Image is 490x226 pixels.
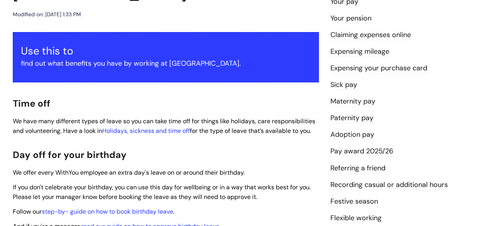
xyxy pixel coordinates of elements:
a: Referring a friend [330,163,385,173]
a: Expensing mileage [330,47,389,57]
a: Holidays, sickness and time off [102,127,190,135]
span: If you don't celebrate your birthday, you can use this day for wellbeing or in a way that works b... [13,183,311,201]
a: Maternity pay [330,97,375,107]
div: Modified on: [DATE] 1:33 PM [13,10,81,19]
a: Pay award 2025/26 [330,146,393,156]
span: We offer every WithYou employee an extra day's leave on or around their birthday. [13,168,245,177]
a: Paternity pay [330,113,373,123]
h3: Use this to [21,45,311,57]
span: Time off [13,97,50,109]
a: Sick pay [330,80,357,90]
a: Adoption pay [330,130,374,140]
a: Claiming expenses online [330,30,411,40]
a: Flexible working [330,213,382,223]
span: We have many different types of leave so you can take time off for things like holidays, care res... [13,117,315,135]
a: Expensing your purchase card [330,63,427,73]
p: find out what benefits you have by working at [GEOGRAPHIC_DATA]. [21,57,311,70]
span: Day off for your birthday [13,149,127,161]
a: Recording casual or additional hours [330,180,448,190]
a: Your pension [330,14,371,24]
span: Follow our . [13,207,174,216]
a: step-by- guide on how to book birthday leave [42,207,173,216]
a: Festive season [330,197,378,207]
